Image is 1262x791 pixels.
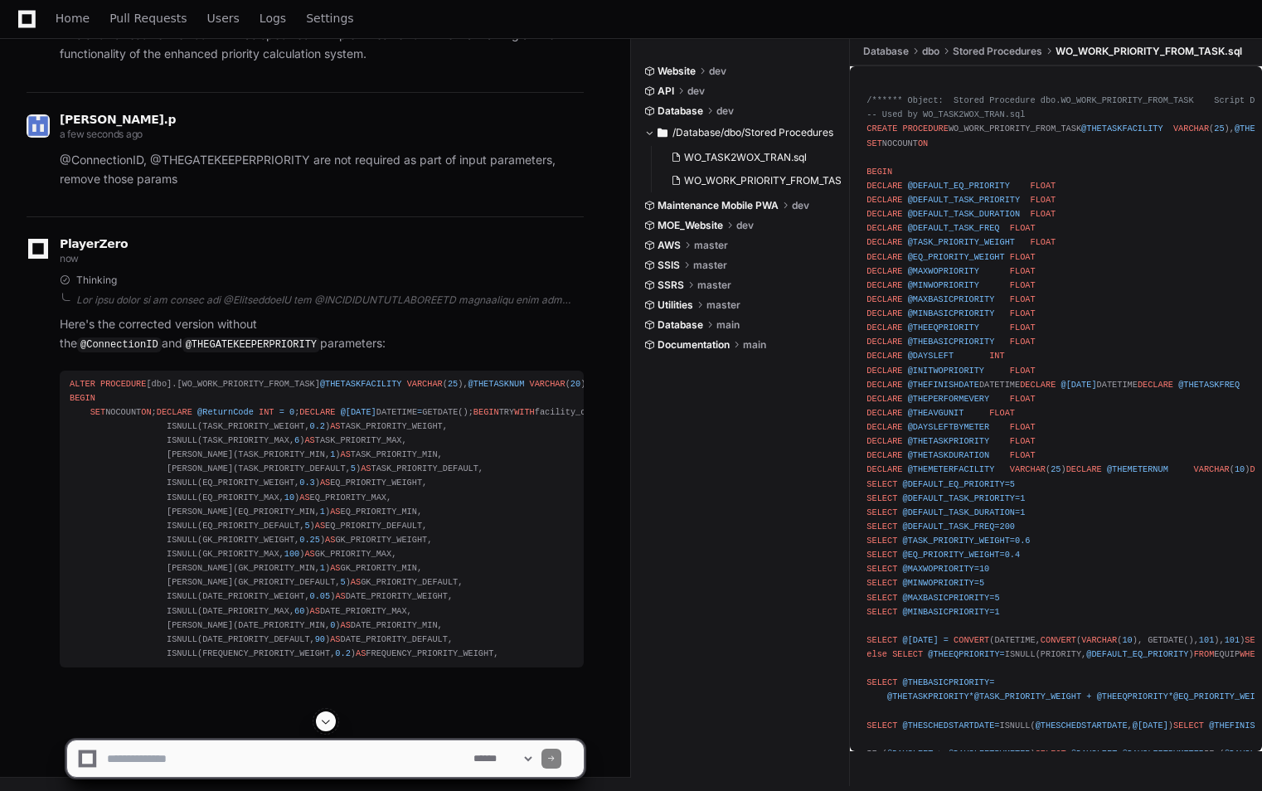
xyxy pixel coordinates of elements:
span: 0 [289,407,294,417]
span: dev [709,65,726,78]
span: DECLARE [1066,464,1102,474]
span: 25 [448,379,458,389]
span: @THETASKFACILITY [320,379,402,389]
span: AS [330,563,340,573]
span: 5 [351,463,356,473]
span: @THETASKNUM [468,379,525,389]
span: PROCEDURE [902,124,948,133]
span: SELECT [866,522,897,531]
span: SSIS [658,259,680,272]
span: 0.4 [1005,550,1020,560]
span: @THETASKFREQ [1178,380,1240,390]
p: This should resolve the "column was specified multiple times" error while maintaining all the fun... [60,26,584,64]
span: 100 [284,549,299,559]
span: 5 [1010,479,1015,489]
span: AS [315,521,325,531]
span: SELECT [866,593,897,603]
span: DECLARE [866,195,902,205]
span: @[DATE] [1061,380,1096,390]
span: 1 [320,563,325,573]
span: master [694,239,728,252]
span: SELECT [892,649,923,659]
span: DECLARE [1020,380,1056,390]
span: @MAXBASICPRIORITY [902,593,989,603]
span: AS [299,493,309,502]
span: @MAXWOPRIORITY [908,266,979,276]
span: DECLARE [866,280,902,290]
span: 6 [294,435,299,445]
span: SELECT [866,635,897,645]
span: FLOAT [1010,366,1036,376]
span: Database [658,104,703,118]
span: = [1005,479,1010,489]
span: FLOAT [1010,252,1036,262]
span: DECLARE [866,181,902,191]
span: API [658,85,674,98]
span: 1 [1020,493,1025,503]
span: AWS [658,239,681,252]
span: SELECT [866,536,897,546]
span: DECLARE [866,223,902,233]
span: CONVERT [1041,635,1076,645]
span: @DEFAULT_EQ_PRIORITY [902,479,1004,489]
span: ON [918,138,928,148]
span: BEGIN [866,167,892,177]
span: 1 [330,449,335,459]
span: dev [792,199,809,212]
span: PlayerZero [60,239,128,249]
span: DECLARE [866,252,902,262]
span: 20 [570,379,580,389]
span: master [693,259,727,272]
span: DECLARE [866,266,902,276]
span: Database [863,45,909,58]
button: WO_WORK_PRIORITY_FROM_TASK.sql [664,169,841,192]
span: VARCHAR [1194,464,1230,474]
span: @EQ_PRIORITY_WEIGHT [908,252,1005,262]
span: main [743,338,766,352]
span: SELECT [866,607,897,617]
span: [PERSON_NAME].p [60,113,176,126]
span: @THETASKFACILITY [1081,124,1163,133]
span: = [989,607,994,617]
span: Stored Procedures [953,45,1042,58]
span: VARCHAR [1081,635,1117,645]
span: BEGIN [473,407,499,417]
span: @TASK_PRIORITY_WEIGHT [974,692,1081,701]
span: @MINBASICPRIORITY [902,607,989,617]
span: FLOAT [1010,450,1036,460]
span: VARCHAR [1173,124,1209,133]
span: @DEFAULT_TASK_FREQ [908,223,1000,233]
span: FLOAT [1030,209,1056,219]
span: @TASK_PRIORITY_WEIGHT [902,536,1009,546]
span: DECLARE [866,394,902,404]
p: @ConnectionID, @THEGATEKEEPERPRIORITY are not required as part of input parameters, remove those ... [60,151,584,189]
span: VARCHAR [1010,464,1046,474]
span: AS [351,577,361,587]
span: Database [658,318,703,332]
span: @THEMETERFACILITY [908,464,995,474]
span: 5 [979,578,984,588]
span: ON [141,407,151,417]
span: @MINBASICPRIORITY [908,308,995,318]
span: 1 [320,507,325,517]
span: @THETASKPRIORITY [908,436,990,446]
span: @EQ_PRIORITY_WEIGHT [902,550,999,560]
span: = [994,522,999,531]
span: INT [989,351,1004,361]
span: 25 [1214,124,1224,133]
span: AS [304,435,314,445]
div: Lor ipsu dolor si am consec adi @ElitseddoeIU tem @INCIDIDUNTUTLABOREETD magnaaliqu enim adm veni... [76,294,584,307]
span: SELECT [866,564,897,574]
span: master [697,279,731,292]
div: [dbo].[WO_WORK_PRIORITY_FROM_TASK] ( ), ( ), ( ), ( ), ( ), ( ), ( ), ( ), ( ), DATETIME, DATETIM... [70,377,574,662]
span: 10 [979,564,989,574]
span: @DEFAULT_TASK_DURATION [902,507,1015,517]
span: 0.6 [1015,536,1030,546]
p: Here's the corrected version without the and parameters: [60,315,584,353]
span: @DEFAULT_TASK_PRIORITY [902,493,1015,503]
span: SSRS [658,279,684,292]
span: VARCHAR [407,379,443,389]
span: @DAYSLEFT [908,351,954,361]
span: AS [361,463,371,473]
span: FLOAT [1030,237,1056,247]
